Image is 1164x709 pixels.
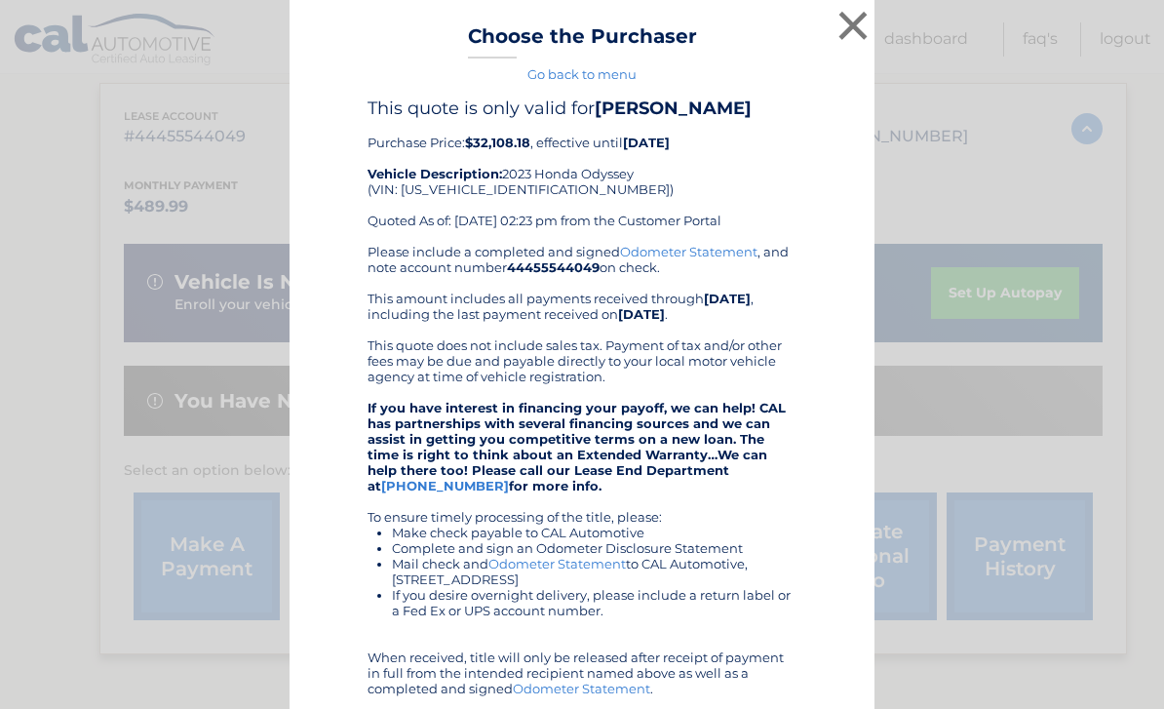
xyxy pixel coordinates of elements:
b: [DATE] [704,291,751,306]
li: If you desire overnight delivery, please include a return label or a Fed Ex or UPS account number. [392,587,796,618]
strong: Vehicle Description: [368,166,502,181]
a: Go back to menu [527,66,637,82]
b: [PERSON_NAME] [595,98,752,119]
b: 44455544049 [507,259,600,275]
h4: This quote is only valid for [368,98,796,119]
a: Odometer Statement [488,556,626,571]
b: [DATE] [618,306,665,322]
a: [PHONE_NUMBER] [381,478,509,493]
button: × [834,6,873,45]
b: [DATE] [623,135,670,150]
a: Odometer Statement [513,681,650,696]
li: Make check payable to CAL Automotive [392,525,796,540]
h3: Choose the Purchaser [468,24,697,59]
a: Odometer Statement [620,244,757,259]
li: Complete and sign an Odometer Disclosure Statement [392,540,796,556]
b: $32,108.18 [465,135,530,150]
div: Purchase Price: , effective until 2023 Honda Odyssey (VIN: [US_VEHICLE_IDENTIFICATION_NUMBER]) Qu... [368,98,796,244]
li: Mail check and to CAL Automotive, [STREET_ADDRESS] [392,556,796,587]
strong: If you have interest in financing your payoff, we can help! CAL has partnerships with several fin... [368,400,786,493]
